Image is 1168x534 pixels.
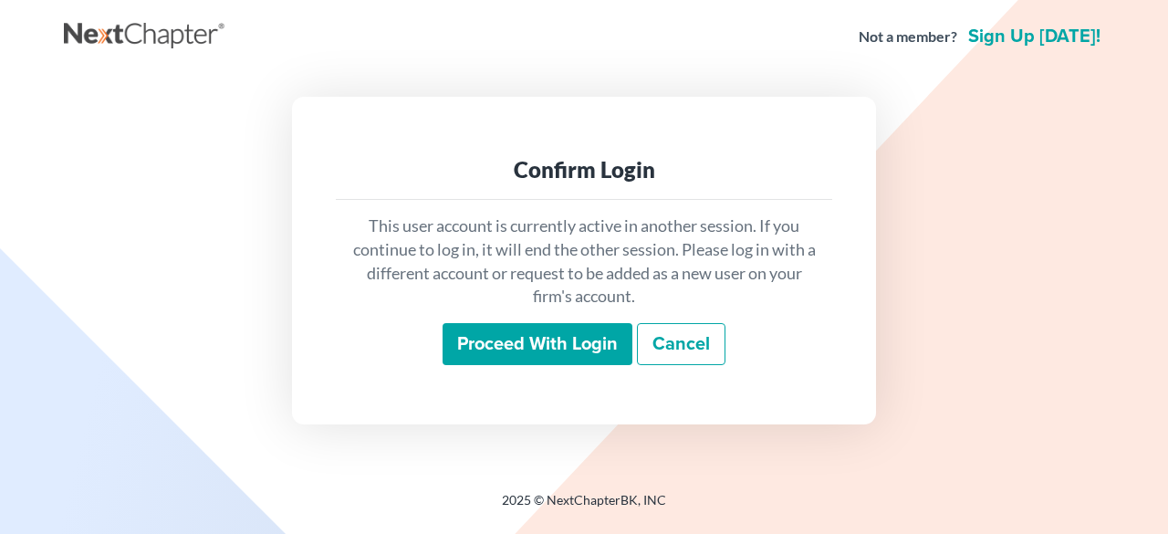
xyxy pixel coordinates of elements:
[637,323,725,365] a: Cancel
[64,491,1104,524] div: 2025 © NextChapterBK, INC
[350,215,818,309] p: This user account is currently active in another session. If you continue to log in, it will end ...
[443,323,632,365] input: Proceed with login
[350,155,818,184] div: Confirm Login
[965,27,1104,46] a: Sign up [DATE]!
[859,26,957,47] strong: Not a member?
